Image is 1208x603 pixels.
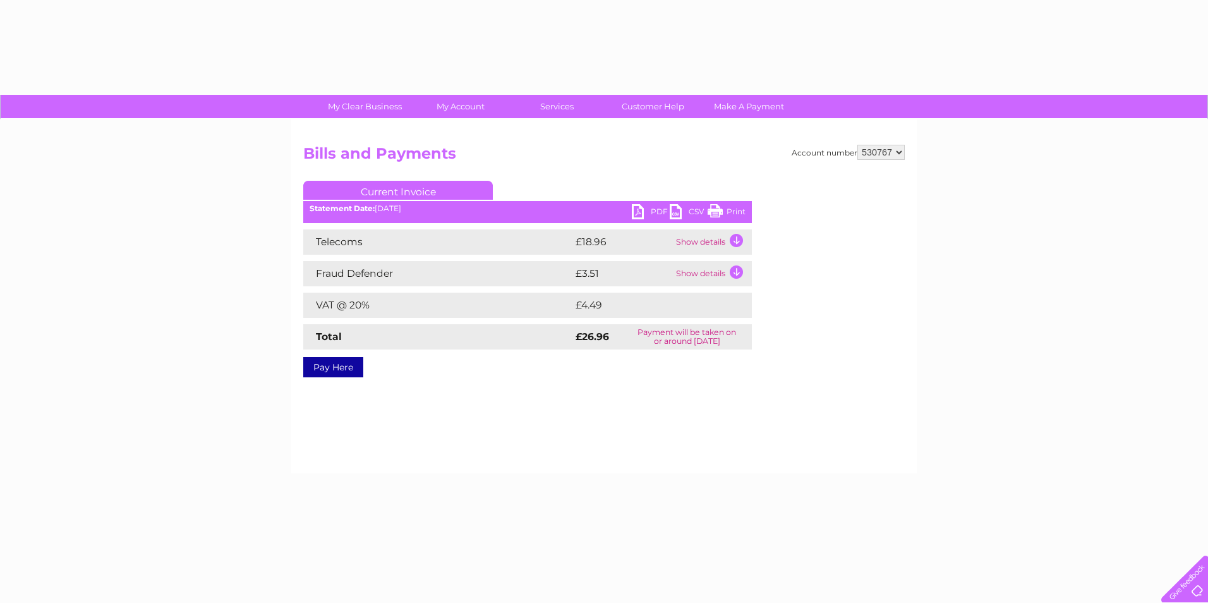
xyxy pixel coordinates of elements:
div: Account number [792,145,905,160]
strong: £26.96 [576,331,609,343]
a: Customer Help [601,95,705,118]
strong: Total [316,331,342,343]
td: Show details [673,261,752,286]
td: £18.96 [572,229,673,255]
a: My Clear Business [313,95,417,118]
h2: Bills and Payments [303,145,905,169]
td: Payment will be taken on or around [DATE] [622,324,752,350]
div: [DATE] [303,204,752,213]
a: Pay Here [303,357,363,377]
td: Fraud Defender [303,261,572,286]
a: My Account [409,95,513,118]
b: Statement Date: [310,204,375,213]
a: Print [708,204,746,222]
a: Current Invoice [303,181,493,200]
a: PDF [632,204,670,222]
td: Telecoms [303,229,572,255]
td: Show details [673,229,752,255]
a: CSV [670,204,708,222]
a: Make A Payment [697,95,801,118]
td: £4.49 [572,293,723,318]
td: £3.51 [572,261,673,286]
a: Services [505,95,609,118]
td: VAT @ 20% [303,293,572,318]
